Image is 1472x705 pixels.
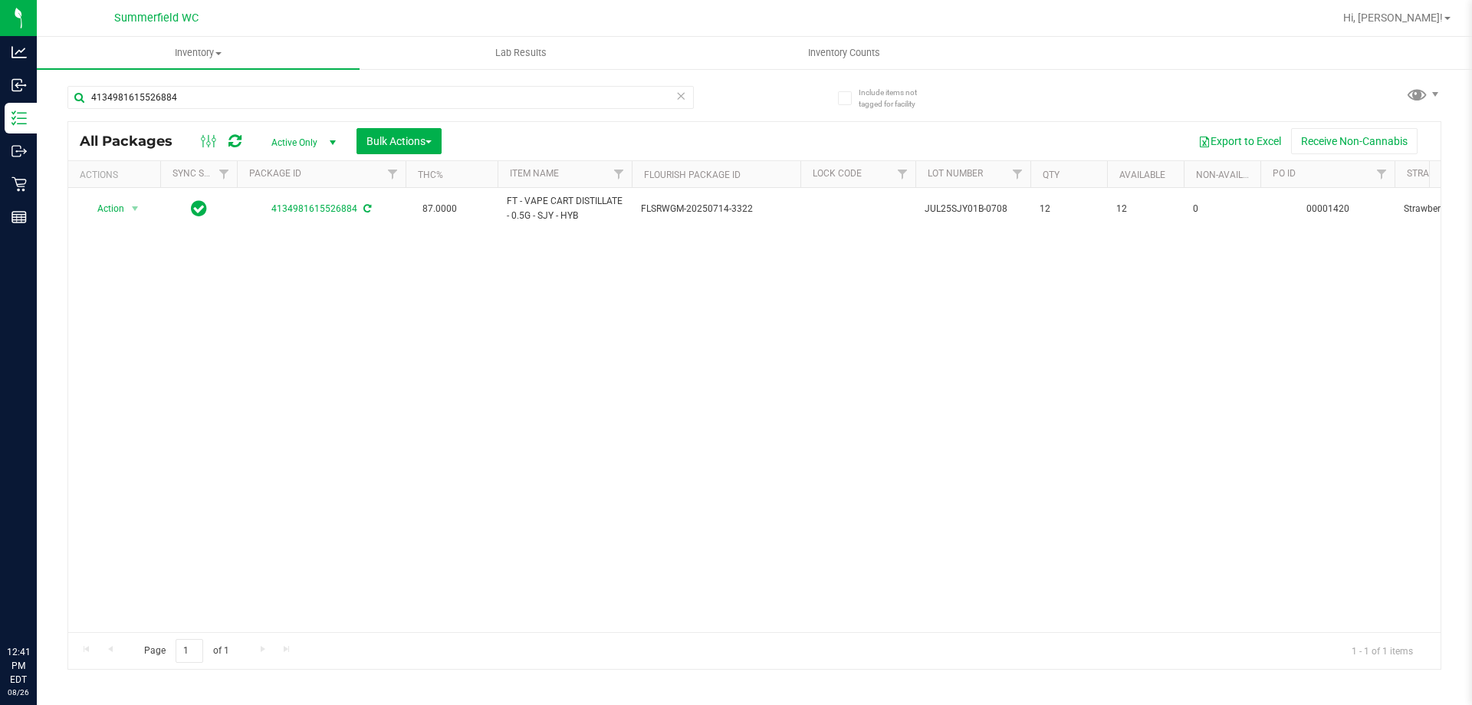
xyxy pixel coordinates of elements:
[271,203,357,214] a: 4134981615526884
[11,209,27,225] inline-svg: Reports
[131,639,242,663] span: Page of 1
[126,198,145,219] span: select
[11,143,27,159] inline-svg: Outbound
[510,168,559,179] a: Item Name
[928,168,983,179] a: Lot Number
[1339,639,1425,662] span: 1 - 1 of 1 items
[1306,203,1349,214] a: 00001420
[7,687,30,698] p: 08/26
[7,645,30,687] p: 12:41 PM EDT
[176,639,203,663] input: 1
[675,86,686,106] span: Clear
[1040,202,1098,216] span: 12
[1369,161,1395,187] a: Filter
[191,198,207,219] span: In Sync
[890,161,915,187] a: Filter
[641,202,791,216] span: FLSRWGM-20250714-3322
[859,87,935,110] span: Include items not tagged for facility
[11,77,27,93] inline-svg: Inbound
[1043,170,1060,180] a: Qty
[507,194,623,223] span: FT - VAPE CART DISTILLATE - 0.5G - SJY - HYB
[1188,128,1291,154] button: Export to Excel
[606,161,632,187] a: Filter
[366,135,432,147] span: Bulk Actions
[37,46,360,60] span: Inventory
[114,12,199,25] span: Summerfield WC
[813,168,862,179] a: Lock Code
[212,161,237,187] a: Filter
[1407,168,1438,179] a: Strain
[80,133,188,150] span: All Packages
[11,110,27,126] inline-svg: Inventory
[11,176,27,192] inline-svg: Retail
[475,46,567,60] span: Lab Results
[1193,202,1251,216] span: 0
[1291,128,1418,154] button: Receive Non-Cannabis
[1119,170,1165,180] a: Available
[1273,168,1296,179] a: PO ID
[249,168,301,179] a: Package ID
[1116,202,1175,216] span: 12
[84,198,125,219] span: Action
[787,46,901,60] span: Inventory Counts
[360,37,682,69] a: Lab Results
[356,128,442,154] button: Bulk Actions
[415,198,465,220] span: 87.0000
[682,37,1005,69] a: Inventory Counts
[1005,161,1030,187] a: Filter
[172,168,232,179] a: Sync Status
[37,37,360,69] a: Inventory
[380,161,406,187] a: Filter
[1343,12,1443,24] span: Hi, [PERSON_NAME]!
[11,44,27,60] inline-svg: Analytics
[67,86,694,109] input: Search Package ID, Item Name, SKU, Lot or Part Number...
[15,582,61,628] iframe: Resource center
[644,170,741,180] a: Flourish Package ID
[80,170,154,180] div: Actions
[418,170,443,180] a: THC%
[1196,170,1264,180] a: Non-Available
[361,203,371,214] span: Sync from Compliance System
[925,202,1021,216] span: JUL25SJY01B-0708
